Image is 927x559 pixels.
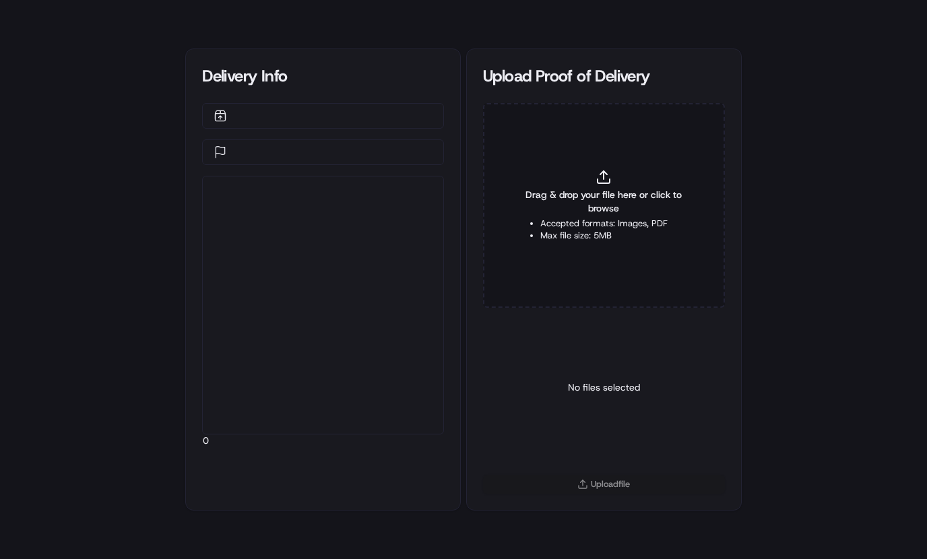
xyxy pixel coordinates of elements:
[483,65,725,87] div: Upload Proof of Delivery
[568,381,640,394] p: No files selected
[202,65,444,87] div: Delivery Info
[517,188,691,215] span: Drag & drop your file here or click to browse
[540,230,668,242] li: Max file size: 5MB
[540,218,668,230] li: Accepted formats: Images, PDF
[203,176,443,434] div: 0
